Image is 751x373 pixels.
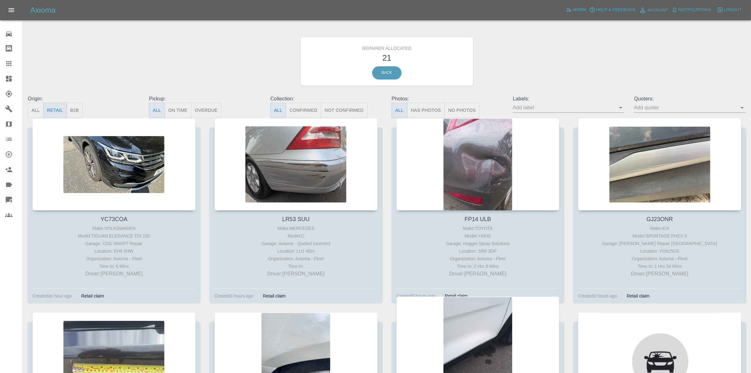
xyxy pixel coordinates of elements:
[77,292,109,300] div: Retail claim
[444,103,479,118] button: No Photos
[724,6,742,14] span: Logout
[191,103,221,118] button: Overdue
[270,103,286,118] button: All
[34,255,194,262] div: Organization: Axioma - Fleet
[34,247,194,255] div: Location: EH9 2HW
[398,270,558,278] p: Driver: [PERSON_NAME]
[34,270,194,278] p: Driver: [PERSON_NAME]
[572,6,586,14] span: Admin
[372,66,402,79] a: Back
[216,247,376,255] div: Location: LU1 4EH
[305,42,468,52] h6: Repairer Allocated
[43,103,67,118] button: Retail
[580,255,740,262] div: Organization: Axioma - Fleet
[398,232,558,240] div: Model: YARIS
[216,270,376,278] p: Driver: [PERSON_NAME]
[398,240,558,247] div: Garage: Hogget Spray Solutions
[440,292,472,300] div: Retail claim
[634,95,746,103] p: Quoters:
[216,240,376,247] div: Garage: Axioma - Quoted Incorrect
[282,216,310,222] a: LR53 SUU
[286,103,321,118] button: Confirmed
[34,240,194,247] div: Garage: CDS SMART Repair
[513,95,625,103] p: Labels:
[34,225,194,232] div: Make: VOLKSWAGEN
[622,292,654,300] div: Retail claim
[149,103,165,118] button: All
[715,5,743,15] button: Logout
[34,262,194,270] div: Time in: 6 Mins
[398,262,558,270] div: Time in: 2 Hrs 3 Mins
[678,6,711,14] span: Notifications
[616,103,625,112] button: Open
[258,292,290,300] div: Retail claim
[270,95,382,103] p: Collection:
[32,292,72,300] div: Created an hour ago
[580,225,740,232] div: Make: KIA
[165,103,191,118] button: On Time
[407,103,445,118] button: Has Photos
[216,225,376,232] div: Make: MERCEDES
[28,95,139,103] p: Origin:
[670,5,713,15] button: Notifications
[465,216,491,222] a: FP14 ULB
[391,103,407,118] button: All
[396,292,436,300] div: Created 3 hours ago
[634,103,736,112] input: Add quoter
[391,95,503,103] p: Photos:
[580,262,740,270] div: Time in: 1 Hrs 34 Mins
[216,255,376,262] div: Organization: Axioma - Fleet
[398,255,558,262] div: Organization: Axioma - Fleet
[305,52,468,64] h3: 21
[637,5,670,15] a: Account
[580,232,740,240] div: Model: SPORTAGE PHEV 3
[67,103,83,118] button: B2B
[580,270,740,278] p: Driver: [PERSON_NAME]
[214,292,254,300] div: Created 3 hours ago
[564,5,588,15] a: Admin
[398,225,558,232] div: Make: TOYOTA
[398,247,558,255] div: Location: SR8 3DP
[30,5,56,15] h5: Axioma
[4,3,19,18] button: Open drawer
[578,292,617,300] div: Created 3 hours ago
[513,103,615,112] input: Add label
[34,232,194,240] div: Model: TIGUAN ELEGANCE TDI 150
[596,6,636,14] span: Help & Feedback
[101,216,127,222] a: YC73COA
[647,7,668,14] span: Account
[149,95,261,103] p: Pickup:
[738,103,747,112] button: Open
[588,5,637,15] button: Help & Feedback
[216,232,376,240] div: Model: C
[580,247,740,255] div: Location: YO625DS
[216,262,376,270] div: Time in:
[580,240,740,247] div: Garage: [PERSON_NAME] Repair [GEOGRAPHIC_DATA]
[647,216,673,222] a: GJ23ONR
[28,103,44,118] button: All
[321,103,367,118] button: Not Confirmed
